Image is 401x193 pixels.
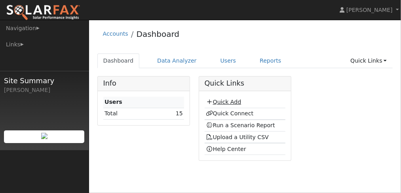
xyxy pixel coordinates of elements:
a: Help Center [206,146,246,152]
a: Quick Add [206,99,241,105]
a: Users [215,54,242,68]
a: Quick Connect [206,110,253,117]
a: Run a Scenario Report [206,122,275,128]
a: Dashboard [97,54,140,68]
a: 15 [176,110,183,117]
h5: Quick Links [205,79,286,88]
a: Quick Links [344,54,393,68]
a: Accounts [103,31,128,37]
img: SolarFax [6,4,80,21]
td: Total [103,108,153,119]
a: Reports [254,54,287,68]
div: [PERSON_NAME] [4,86,85,94]
a: Dashboard [137,29,180,39]
strong: Users [105,99,122,105]
a: Data Analyzer [151,54,203,68]
span: Site Summary [4,75,85,86]
img: retrieve [41,133,48,139]
a: Upload a Utility CSV [206,134,269,140]
h5: Info [103,79,184,88]
span: [PERSON_NAME] [346,7,393,13]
